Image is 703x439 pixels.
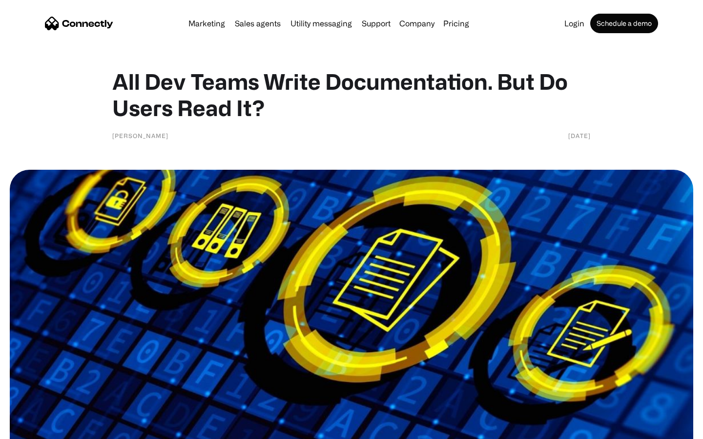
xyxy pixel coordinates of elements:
[112,68,591,121] h1: All Dev Teams Write Documentation. But Do Users Read It?
[45,16,113,31] a: home
[358,20,394,27] a: Support
[185,20,229,27] a: Marketing
[590,14,658,33] a: Schedule a demo
[568,131,591,140] div: [DATE]
[439,20,473,27] a: Pricing
[20,422,59,436] ul: Language list
[10,422,59,436] aside: Language selected: English
[231,20,285,27] a: Sales agents
[112,131,168,140] div: [PERSON_NAME]
[399,17,434,30] div: Company
[396,17,437,30] div: Company
[560,20,588,27] a: Login
[287,20,356,27] a: Utility messaging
